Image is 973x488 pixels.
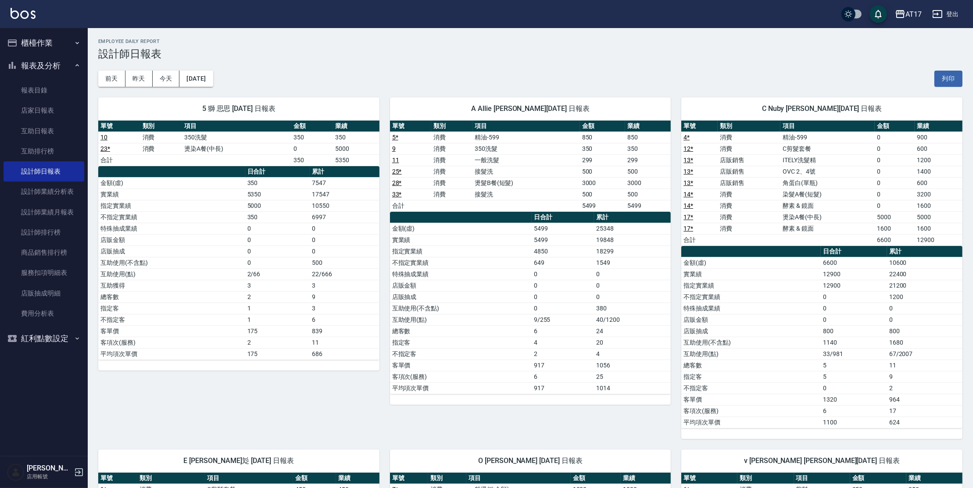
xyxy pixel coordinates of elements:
td: 燙染A餐(中長) [182,143,291,154]
td: 燙髮B餐(短髮) [472,177,580,189]
td: 3 [245,280,310,291]
td: 850 [580,132,626,143]
td: 350 [291,154,333,166]
a: 設計師日報表 [4,161,84,182]
td: 5350 [333,154,379,166]
td: 0 [245,246,310,257]
button: 前天 [98,71,125,87]
td: 0 [887,314,962,325]
img: Person [7,463,25,481]
td: 指定實業績 [390,246,532,257]
td: 消費 [431,132,472,143]
td: 消費 [718,223,780,234]
td: 客單價 [98,325,245,337]
td: 5000 [875,211,915,223]
td: 12900 [915,234,962,246]
td: 1 [245,314,310,325]
td: 消費 [718,200,780,211]
td: 互助獲得 [98,280,245,291]
td: 175 [245,348,310,360]
table: a dense table [98,121,379,166]
button: 報表及分析 [4,54,84,77]
th: 累計 [887,246,962,257]
td: 0 [310,223,379,234]
td: 合計 [390,200,431,211]
td: 0 [310,246,379,257]
td: 1600 [875,223,915,234]
span: 5 獅 思思 [DATE] 日報表 [109,104,369,113]
button: 登出 [929,6,962,22]
td: 2 [887,382,962,394]
button: 紅利點數設定 [4,327,84,350]
a: 設計師業績分析表 [4,182,84,202]
td: 0 [875,132,915,143]
a: 店販抽成明細 [4,283,84,303]
td: 0 [245,234,310,246]
td: 7547 [310,177,379,189]
th: 單號 [98,121,140,132]
td: 500 [580,166,626,177]
td: 1400 [915,166,962,177]
th: 業績 [906,473,962,484]
td: 0 [875,154,915,166]
td: 2/66 [245,268,310,280]
td: 總客數 [681,360,821,371]
td: 17 [887,405,962,417]
td: 0 [310,234,379,246]
td: 總客數 [390,325,532,337]
th: 金額 [291,121,333,132]
td: 350 [245,177,310,189]
td: 5350 [245,189,310,200]
th: 項目 [794,473,850,484]
td: 6 [821,405,887,417]
span: C Nuby [PERSON_NAME][DATE] 日報表 [692,104,952,113]
th: 金額 [850,473,906,484]
table: a dense table [681,121,962,246]
td: 299 [625,154,671,166]
td: 839 [310,325,379,337]
td: 實業績 [390,234,532,246]
a: 店家日報表 [4,100,84,121]
th: 類別 [718,121,780,132]
th: 業績 [625,121,671,132]
td: 5499 [532,223,594,234]
td: C剪髮套餐 [780,143,875,154]
td: 649 [532,257,594,268]
td: 6997 [310,211,379,223]
button: AT17 [891,5,925,23]
th: 金額 [580,121,626,132]
td: 10600 [887,257,962,268]
td: 0 [594,291,671,303]
th: 類別 [137,473,205,484]
th: 項目 [780,121,875,132]
td: 5499 [625,200,671,211]
td: 5 [821,371,887,382]
td: 消費 [718,189,780,200]
a: 9 [392,145,396,152]
td: 1320 [821,394,887,405]
td: 350 [245,211,310,223]
th: 項目 [472,121,580,132]
td: 350洗髮 [472,143,580,154]
td: 900 [915,132,962,143]
td: 6 [532,371,594,382]
td: 4850 [532,246,594,257]
a: 報表目錄 [4,80,84,100]
p: 店用帳號 [27,473,72,481]
td: 店販金額 [681,314,821,325]
td: 12900 [821,268,887,280]
a: 互助日報表 [4,121,84,141]
td: 22400 [887,268,962,280]
td: 客項次(服務) [390,371,532,382]
td: 3200 [915,189,962,200]
img: Logo [11,8,36,19]
td: 2 [245,337,310,348]
a: 10 [100,134,107,141]
td: 500 [625,189,671,200]
td: 0 [532,303,594,314]
td: 3000 [580,177,626,189]
td: 平均項次單價 [681,417,821,428]
td: 5000 [333,143,379,154]
td: 店販抽成 [98,246,245,257]
td: 0 [594,280,671,291]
